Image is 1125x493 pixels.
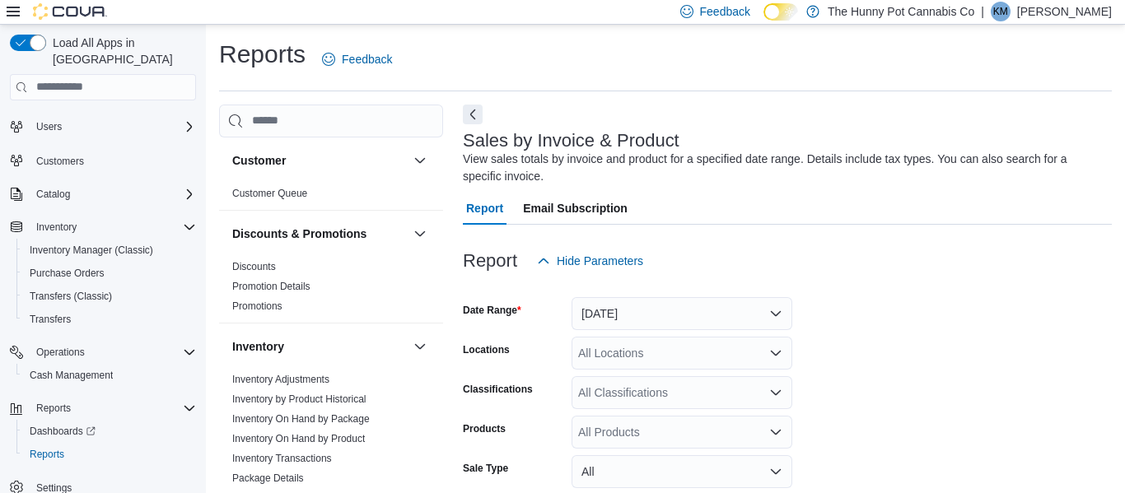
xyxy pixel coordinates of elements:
[1017,2,1112,21] p: [PERSON_NAME]
[33,3,107,20] img: Cova
[463,422,506,435] label: Products
[463,251,517,271] h3: Report
[36,221,77,234] span: Inventory
[572,297,792,330] button: [DATE]
[3,115,203,138] button: Users
[23,444,196,464] span: Reports
[232,433,365,444] a: Inventory On Hand by Product
[30,398,196,418] span: Reports
[572,455,792,488] button: All
[30,117,196,137] span: Users
[30,184,196,204] span: Catalog
[463,105,483,124] button: Next
[30,244,153,257] span: Inventory Manager (Classic)
[232,281,310,292] a: Promotion Details
[342,51,392,67] span: Feedback
[232,152,286,169] h3: Customer
[232,338,284,355] h3: Inventory
[219,257,443,323] div: Discounts & Promotions
[232,260,276,273] span: Discounts
[3,148,203,172] button: Customers
[30,117,68,137] button: Users
[315,43,399,76] a: Feedback
[30,217,196,237] span: Inventory
[23,309,77,329] a: Transfers
[410,337,430,356] button: Inventory
[23,263,111,283] a: Purchase Orders
[463,304,521,317] label: Date Range
[232,338,407,355] button: Inventory
[232,432,365,445] span: Inventory On Hand by Product
[36,346,85,359] span: Operations
[769,386,782,399] button: Open list of options
[3,341,203,364] button: Operations
[16,443,203,466] button: Reports
[232,152,407,169] button: Customer
[410,151,430,170] button: Customer
[557,253,643,269] span: Hide Parameters
[30,150,196,170] span: Customers
[232,226,407,242] button: Discounts & Promotions
[463,383,533,396] label: Classifications
[36,155,84,168] span: Customers
[23,240,196,260] span: Inventory Manager (Classic)
[232,300,282,312] a: Promotions
[232,472,304,485] span: Package Details
[36,402,71,415] span: Reports
[30,448,64,461] span: Reports
[232,280,310,293] span: Promotion Details
[16,308,203,331] button: Transfers
[30,369,113,382] span: Cash Management
[23,286,119,306] a: Transfers (Classic)
[219,38,306,71] h1: Reports
[219,184,443,210] div: Customer
[232,373,329,386] span: Inventory Adjustments
[991,2,1011,21] div: Keegan Muir
[30,267,105,280] span: Purchase Orders
[23,309,196,329] span: Transfers
[46,35,196,67] span: Load All Apps in [GEOGRAPHIC_DATA]
[232,300,282,313] span: Promotions
[30,290,112,303] span: Transfers (Classic)
[23,421,102,441] a: Dashboards
[23,444,71,464] a: Reports
[16,364,203,387] button: Cash Management
[981,2,984,21] p: |
[232,187,307,200] span: Customer Queue
[23,365,196,385] span: Cash Management
[3,397,203,420] button: Reports
[30,184,77,204] button: Catalog
[30,217,83,237] button: Inventory
[23,263,196,283] span: Purchase Orders
[993,2,1008,21] span: KM
[16,285,203,308] button: Transfers (Classic)
[30,425,96,438] span: Dashboards
[36,188,70,201] span: Catalog
[523,192,628,225] span: Email Subscription
[232,393,366,406] span: Inventory by Product Historical
[232,452,332,465] span: Inventory Transactions
[232,472,304,484] a: Package Details
[828,2,974,21] p: The Hunny Pot Cannabis Co
[23,240,160,260] a: Inventory Manager (Classic)
[23,286,196,306] span: Transfers (Classic)
[463,462,508,475] label: Sale Type
[232,374,329,385] a: Inventory Adjustments
[769,426,782,439] button: Open list of options
[463,151,1104,185] div: View sales totals by invoice and product for a specified date range. Details include tax types. Y...
[463,343,510,356] label: Locations
[232,226,366,242] h3: Discounts & Promotions
[763,3,798,21] input: Dark Mode
[530,244,650,277] button: Hide Parameters
[3,216,203,239] button: Inventory
[466,192,503,225] span: Report
[30,313,71,326] span: Transfers
[232,261,276,272] a: Discounts
[232,413,370,425] a: Inventory On Hand by Package
[232,453,332,464] a: Inventory Transactions
[769,346,782,360] button: Open list of options
[3,183,203,206] button: Catalog
[30,151,91,171] a: Customers
[30,342,196,362] span: Operations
